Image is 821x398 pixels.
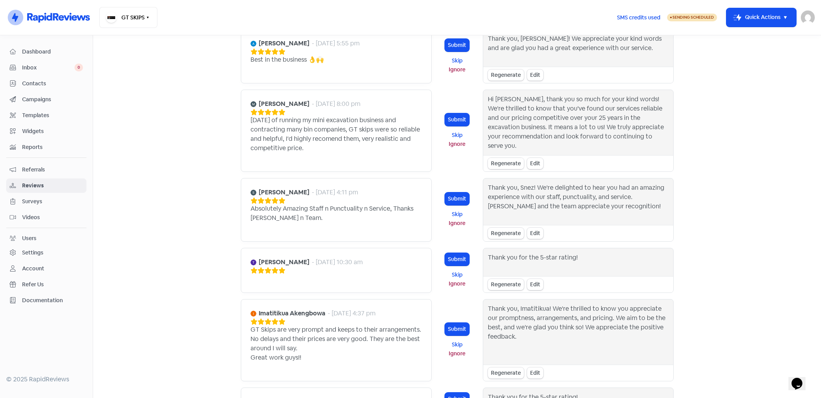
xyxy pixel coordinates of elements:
[445,349,469,358] button: Ignore
[22,95,83,104] span: Campaigns
[6,140,86,154] a: Reports
[22,111,83,119] span: Templates
[527,158,543,169] div: Edit
[22,296,83,305] span: Documentation
[259,188,309,197] b: [PERSON_NAME]
[251,55,324,64] div: Best in the business 👌🙌
[99,7,157,28] button: GT SKIPS
[445,192,469,205] button: Submit
[22,280,83,289] span: Refer Us
[259,309,325,318] b: Imatitikua Akengbowa
[6,194,86,209] a: Surveys
[251,190,256,196] img: Avatar
[488,279,524,290] div: Regenerate
[445,56,469,65] button: Skip
[74,64,83,71] span: 0
[488,367,524,379] div: Regenerate
[610,13,667,21] a: SMS credits used
[488,304,669,360] div: Thank you, Imatitikua! We're thrilled to know you appreciate our promptness, arrangements, and pr...
[445,323,469,336] button: Submit
[22,166,83,174] span: Referrals
[488,183,669,220] div: Thank you, Snez! We're delighted to hear you had an amazing experience with our staff, punctualit...
[617,14,660,22] span: SMS credits used
[251,116,422,153] div: [DATE] of running my mini excavation business and contracting many bin companies, GT skips were s...
[672,15,714,20] span: Sending Scheduled
[445,113,469,126] button: Submit
[6,246,86,260] a: Settings
[527,69,543,81] div: Edit
[6,124,86,138] a: Widgets
[312,99,360,109] div: - [DATE] 8:00 pm
[788,367,813,390] iframe: chat widget
[445,39,469,52] button: Submit
[445,340,469,349] button: Skip
[667,13,717,22] a: Sending Scheduled
[312,188,358,197] div: - [DATE] 4:11 pm
[445,131,469,140] button: Skip
[488,95,669,151] div: Hi [PERSON_NAME], thank you so much for your kind words! We're thrilled to know that you've found...
[6,108,86,123] a: Templates
[22,182,83,190] span: Reviews
[22,127,83,135] span: Widgets
[488,228,524,239] div: Regenerate
[527,367,543,379] div: Edit
[445,270,469,279] button: Skip
[251,260,256,265] img: Avatar
[259,99,309,109] b: [PERSON_NAME]
[22,48,83,56] span: Dashboard
[6,261,86,276] a: Account
[445,219,469,228] button: Ignore
[445,140,469,149] button: Ignore
[6,92,86,107] a: Campaigns
[488,253,578,272] div: Thank you for the 5-star rating!
[6,231,86,246] a: Users
[312,39,360,48] div: - [DATE] 5:55 pm
[6,375,86,384] div: © 2025 RapidReviews
[312,258,363,267] div: - [DATE] 10:30 am
[251,101,256,107] img: Avatar
[22,197,83,206] span: Surveys
[251,311,256,317] img: Avatar
[488,69,524,81] div: Regenerate
[22,234,36,242] div: Users
[6,277,86,292] a: Refer Us
[6,163,86,177] a: Referrals
[22,265,44,273] div: Account
[22,143,83,151] span: Reports
[445,279,469,288] button: Ignore
[259,39,309,48] b: [PERSON_NAME]
[488,34,669,62] div: Thank you, [PERSON_NAME]! We appreciate your kind words and are glad you had a great experience w...
[445,65,469,74] button: Ignore
[488,158,524,169] div: Regenerate
[6,76,86,91] a: Contacts
[445,210,469,219] button: Skip
[6,61,86,75] a: Inbox 0
[445,253,469,266] button: Submit
[527,279,543,290] div: Edit
[527,228,543,239] div: Edit
[22,249,43,257] div: Settings
[251,204,422,223] div: Absolutely Amazing Staff n Punctuality n Service, Thanks [PERSON_NAME] n Team.
[259,258,309,267] b: [PERSON_NAME]
[251,325,422,362] div: GT Skips are very prompt and keeps to their arrangements. No delays and their prices are very goo...
[6,45,86,59] a: Dashboard
[251,41,256,47] img: Avatar
[726,8,796,27] button: Quick Actions
[22,64,74,72] span: Inbox
[6,293,86,308] a: Documentation
[801,10,815,24] img: User
[22,80,83,88] span: Contacts
[6,210,86,225] a: Videos
[6,178,86,193] a: Reviews
[328,309,375,318] div: - [DATE] 4:37 pm
[22,213,83,221] span: Videos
